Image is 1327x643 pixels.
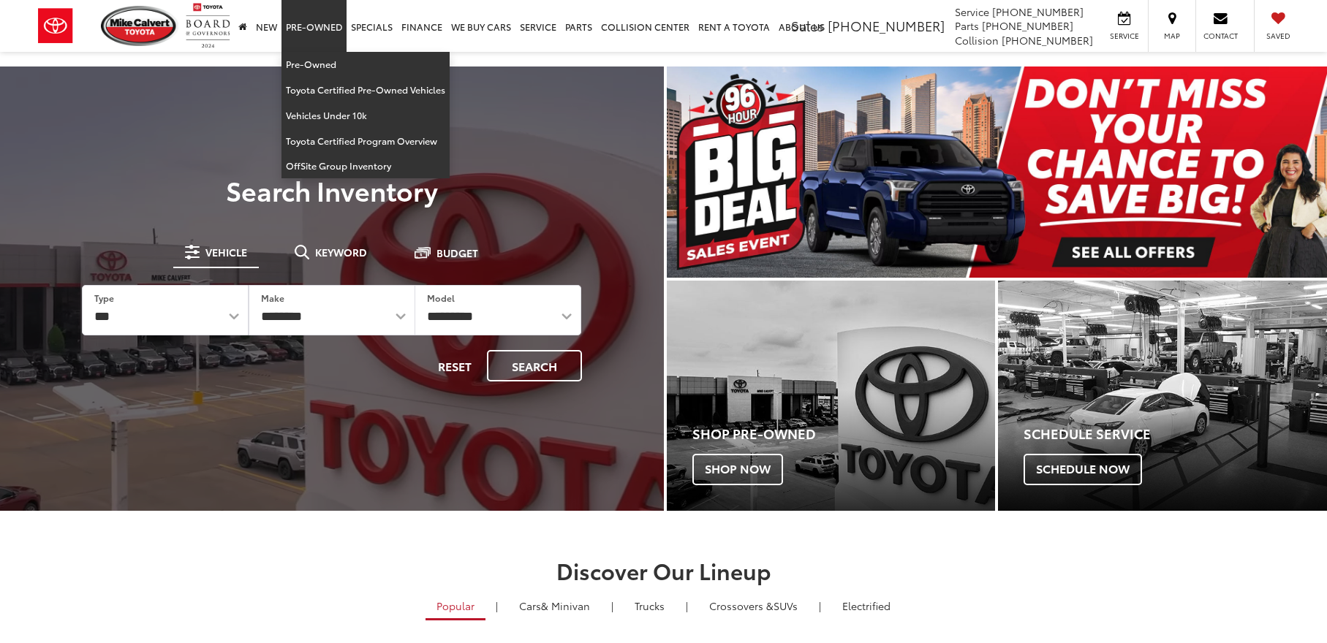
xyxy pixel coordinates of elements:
[1156,31,1188,41] span: Map
[709,598,774,613] span: Crossovers &
[436,248,478,258] span: Budget
[698,593,809,618] a: SUVs
[998,281,1327,511] div: Toyota
[815,598,825,613] li: |
[692,427,996,441] h4: Shop Pre-Owned
[955,33,999,47] span: Collision
[1203,31,1238,41] span: Contact
[315,247,367,257] span: Keyword
[427,292,455,304] label: Model
[281,129,450,154] a: Toyota Certified Program Overview
[955,18,979,33] span: Parts
[281,52,450,77] a: Pre-Owned
[426,593,485,620] a: Popular
[831,593,901,618] a: Electrified
[101,6,178,46] img: Mike Calvert Toyota
[828,16,945,35] span: [PHONE_NUMBER]
[261,292,284,304] label: Make
[426,350,484,381] button: Reset
[998,281,1327,511] a: Schedule Service Schedule Now
[492,598,502,613] li: |
[1002,33,1093,47] span: [PHONE_NUMBER]
[487,350,582,381] button: Search
[541,598,590,613] span: & Minivan
[508,593,601,618] a: Cars
[1024,427,1327,441] h4: Schedule Service
[281,77,450,103] a: Toyota Certified Pre-Owned Vehicles
[1108,31,1141,41] span: Service
[692,454,783,484] span: Shop Now
[982,18,1073,33] span: [PHONE_NUMBER]
[281,103,450,129] a: Vehicles Under 10k
[624,593,676,618] a: Trucks
[608,598,617,613] li: |
[205,247,247,257] span: Vehicle
[667,281,996,511] div: Toyota
[281,153,450,178] a: OffSite Group Inventory
[682,598,692,613] li: |
[61,175,602,205] h3: Search Inventory
[667,281,996,511] a: Shop Pre-Owned Shop Now
[1262,31,1294,41] span: Saved
[1024,454,1142,484] span: Schedule Now
[148,558,1179,582] h2: Discover Our Lineup
[94,292,114,304] label: Type
[955,4,989,19] span: Service
[992,4,1084,19] span: [PHONE_NUMBER]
